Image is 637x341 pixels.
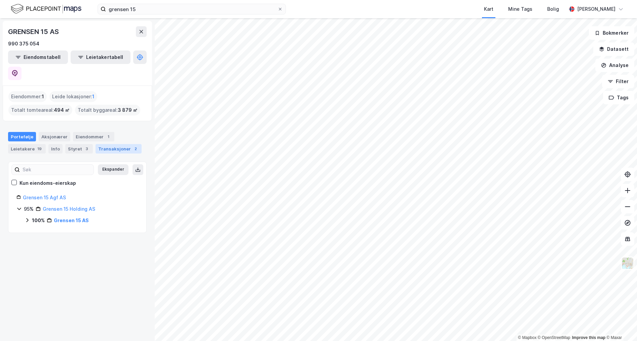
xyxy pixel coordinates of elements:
[8,50,68,64] button: Eiendomstabell
[518,335,536,340] a: Mapbox
[118,106,138,114] span: 3 879 ㎡
[538,335,570,340] a: OpenStreetMap
[603,309,637,341] iframe: Chat Widget
[8,91,47,102] div: Eiendommer :
[98,164,128,175] button: Ekspander
[54,106,70,114] span: 494 ㎡
[547,5,559,13] div: Bolig
[75,105,140,115] div: Totalt byggareal :
[8,105,72,115] div: Totalt tomteareal :
[106,4,277,14] input: Søk på adresse, matrikkel, gårdeiere, leietakere eller personer
[24,205,34,213] div: 95%
[8,26,60,37] div: GRENSEN 15 AS
[49,91,97,102] div: Leide lokasjoner :
[595,59,634,72] button: Analyse
[65,144,93,154] div: Styret
[54,217,89,223] a: Grensen 15 AS
[602,75,634,88] button: Filter
[572,335,605,340] a: Improve this map
[20,179,76,187] div: Kun eiendoms-eierskap
[8,144,46,154] div: Leietakere
[8,40,39,48] div: 990 375 054
[8,132,36,141] div: Portefølje
[577,5,615,13] div: [PERSON_NAME]
[484,5,493,13] div: Kart
[71,50,130,64] button: Leietakertabell
[23,195,66,200] a: Grensen 15 Agf AS
[508,5,532,13] div: Mine Tags
[83,145,90,152] div: 3
[43,206,95,212] a: Grensen 15 Holding AS
[132,145,139,152] div: 2
[593,42,634,56] button: Datasett
[36,145,43,152] div: 19
[589,26,634,40] button: Bokmerker
[621,257,634,270] img: Z
[603,91,634,104] button: Tags
[32,216,45,225] div: 100%
[105,133,112,140] div: 1
[42,93,44,101] span: 1
[96,144,142,154] div: Transaksjoner
[20,165,93,175] input: Søk
[39,132,70,141] div: Aksjonærer
[92,93,95,101] span: 1
[11,3,81,15] img: logo.f888ab2527a4732fd821a326f86c7f29.svg
[73,132,114,141] div: Eiendommer
[48,144,63,154] div: Info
